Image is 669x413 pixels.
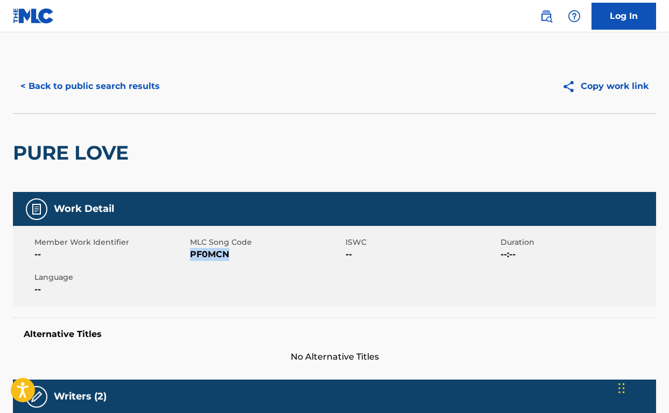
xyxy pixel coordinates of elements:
[13,8,54,24] img: MLC Logo
[54,390,107,403] h5: Writers (2)
[190,237,343,248] span: MLC Song Code
[562,80,581,93] img: Copy work link
[615,361,669,413] iframe: Chat Widget
[591,3,656,30] a: Log In
[34,283,187,296] span: --
[34,248,187,261] span: --
[13,141,134,165] h2: PURE LOVE
[618,372,625,404] div: Drag
[24,329,645,340] h5: Alternative Titles
[34,272,187,283] span: Language
[568,10,581,23] img: help
[540,10,553,23] img: search
[346,248,498,261] span: --
[30,203,43,216] img: Work Detail
[564,5,585,27] div: Help
[54,203,114,215] h5: Work Detail
[501,237,653,248] span: Duration
[13,73,167,100] button: < Back to public search results
[34,237,187,248] span: Member Work Identifier
[190,248,343,261] span: PF0MCN
[30,390,43,403] img: Writers
[536,5,557,27] a: Public Search
[346,237,498,248] span: ISWC
[554,73,656,100] button: Copy work link
[13,350,656,363] span: No Alternative Titles
[501,248,653,261] span: --:--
